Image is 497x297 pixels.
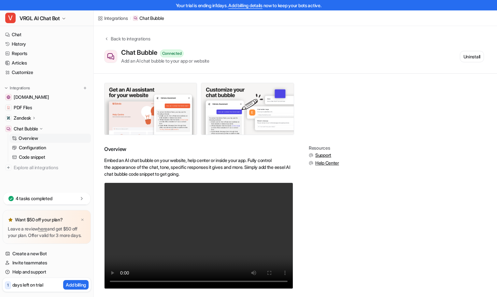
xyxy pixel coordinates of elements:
p: Code snippet [19,154,45,160]
p: Leave a review and get $50 off your plan. Offer valid for 3 more days. [8,226,86,239]
button: Uninstall [460,51,484,62]
a: Integrations [98,15,128,22]
img: x [80,218,84,222]
a: Invite teammates [3,258,91,267]
span: Help Center [315,160,339,166]
a: PDF FilesPDF Files [3,103,91,112]
img: star [8,217,13,222]
span: VRGL AI Chat Bot [20,14,60,23]
p: Want $50 off your plan? [15,216,63,223]
a: Chat Bubble [133,15,164,22]
h2: Overview [104,145,293,153]
a: Explore all integrations [3,163,91,172]
p: Integrations [10,85,30,91]
a: www.vrglwealth.com[DOMAIN_NAME] [3,93,91,102]
p: Chat Bubble [139,15,164,22]
span: Support [315,152,331,158]
p: Chat Bubble [14,126,38,132]
a: Reports [3,49,91,58]
div: Back to integrations [109,35,150,42]
button: Back to integrations [104,35,150,49]
a: Customize [3,68,91,77]
a: Add billing details [228,3,263,8]
div: Add an AI chat bubble to your app or website [121,57,209,64]
video: Your browser does not support the video tag. [104,183,293,289]
img: Chat Bubble [7,127,10,131]
img: www.vrglwealth.com [7,95,10,99]
img: support.svg [309,161,313,165]
img: support.svg [309,153,313,157]
img: menu_add.svg [83,86,87,90]
span: Explore all integrations [14,162,88,173]
a: Help and support [3,267,91,276]
p: 1 [7,282,9,288]
div: Integrations [104,15,128,22]
img: Zendesk [7,116,10,120]
button: Help Center [309,160,339,166]
a: here [38,226,47,231]
span: / [130,15,131,21]
img: explore all integrations [5,164,12,171]
a: Articles [3,58,91,67]
a: Code snippet [9,153,91,162]
a: Chat [3,30,91,39]
button: Support [309,152,339,158]
span: V [5,13,16,23]
a: Configuration [9,143,91,152]
a: Create a new Bot [3,249,91,258]
p: Zendesk [14,115,31,121]
button: Add billing [63,280,89,290]
p: days left on trial [12,281,43,288]
a: History [3,39,91,49]
p: Configuration [19,144,46,151]
img: PDF Files [7,106,10,110]
button: Integrations [3,85,32,91]
span: [DOMAIN_NAME] [14,94,49,100]
p: 4 tasks completed [16,195,52,202]
div: Connected [160,50,184,57]
a: Overview [9,134,91,143]
div: Chat Bubble [121,49,160,56]
div: Resources [309,145,339,151]
span: PDF Files [14,104,32,111]
p: Overview [19,135,38,141]
p: Embed an AI chat bubble on your website, help center or inside your app. Fully control the appear... [104,157,293,177]
img: expand menu [4,86,8,90]
p: Add billing [66,281,86,288]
